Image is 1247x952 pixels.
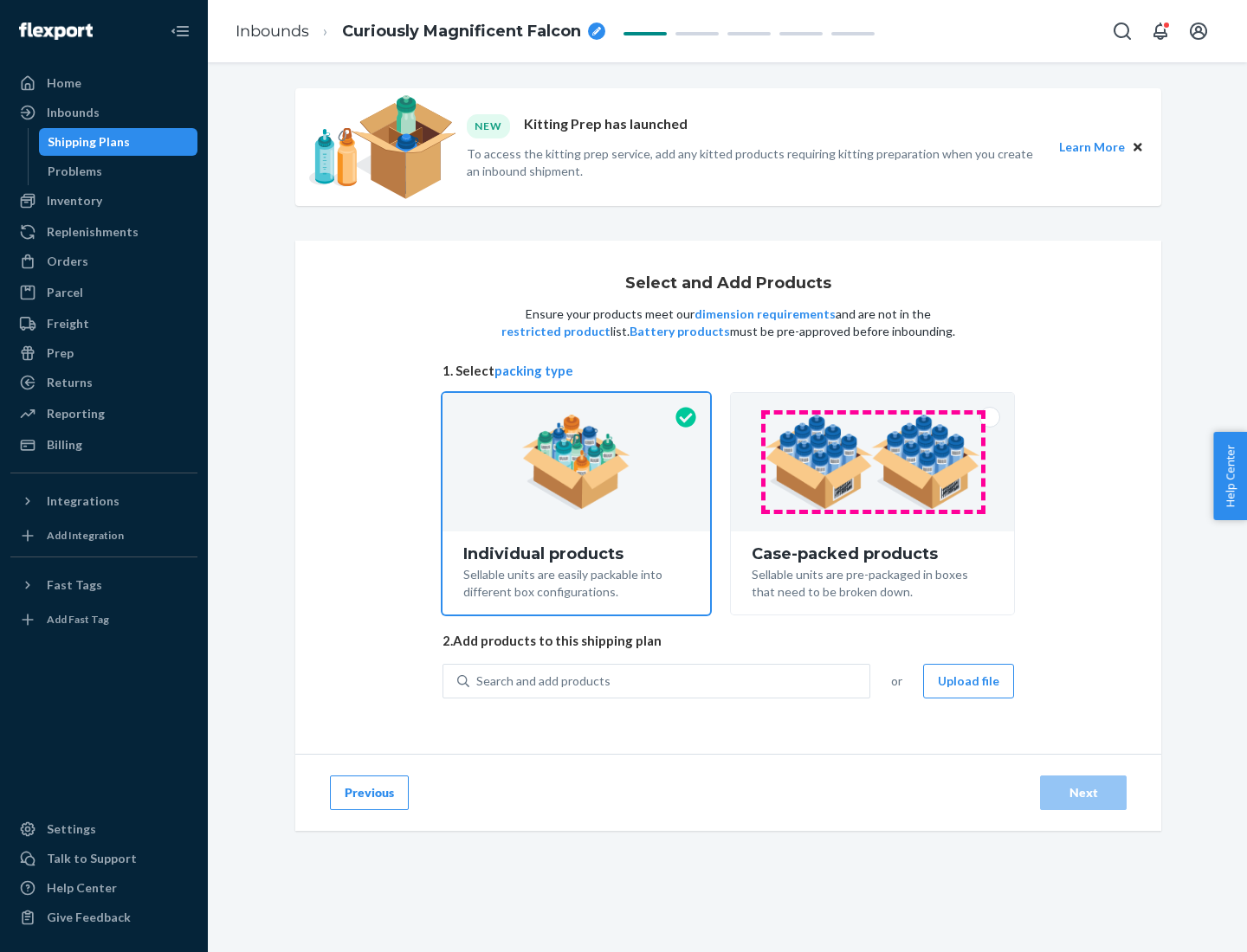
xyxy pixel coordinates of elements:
a: Parcel [10,279,197,306]
ol: breadcrumbs [222,6,619,57]
button: Previous [330,775,409,810]
div: Integrations [47,492,120,510]
button: packing type [494,362,573,380]
a: Help Center [10,874,197,902]
div: NEW [467,114,510,138]
button: Help Center [1213,432,1247,520]
a: Inventory [10,187,197,215]
a: Add Integration [10,522,197,550]
div: Parcel [47,284,83,301]
a: Orders [10,248,197,275]
a: Settings [10,815,197,843]
div: Inbounds [47,104,100,121]
button: Next [1040,775,1127,810]
button: Open notifications [1143,14,1178,48]
a: Reporting [10,400,197,428]
div: Prep [47,344,74,362]
div: Problems [48,163,102,180]
div: Shipping Plans [48,133,130,151]
div: Replenishments [47,223,139,241]
div: Help Center [47,879,117,897]
p: To access the kitting prep service, add any kitted products requiring kitting preparation when yo... [467,145,1043,180]
img: individual-pack.facf35554cb0f1810c75b2bd6df2d64e.png [522,415,630,510]
div: Returns [47,374,93,391]
div: Case-packed products [752,545,993,563]
a: Add Fast Tag [10,606,197,634]
a: Prep [10,339,197,367]
div: Sellable units are easily packable into different box configurations. [463,563,689,601]
img: case-pack.59cecea509d18c883b923b81aeac6d0b.png [765,415,980,510]
div: Add Integration [47,528,124,543]
button: Integrations [10,487,197,515]
div: Next [1055,784,1112,801]
div: Add Fast Tag [47,612,109,627]
p: Kitting Prep has launched [524,114,688,138]
div: Search and add products [476,672,611,690]
button: Open account menu [1181,14,1216,48]
h1: Select and Add Products [625,275,831,293]
button: Open Search Box [1105,14,1140,48]
a: Billing [10,431,197,459]
img: Flexport logo [19,23,93,40]
span: 2. Add products to this shipping plan [443,632,1014,650]
a: Home [10,69,197,97]
div: Freight [47,315,89,332]
span: Curiously Magnificent Falcon [342,21,581,43]
div: Inventory [47,192,102,209]
div: Give Feedback [47,909,131,926]
div: Settings [47,820,96,838]
button: Close Navigation [163,14,197,48]
a: Freight [10,310,197,338]
a: Problems [39,158,198,185]
a: Returns [10,369,197,396]
div: Home [47,74,81,92]
span: or [891,672,902,690]
div: Billing [47,436,82,453]
button: Learn More [1059,138,1125,157]
button: Close [1128,138,1147,157]
a: Shipping Plans [39,128,198,156]
button: Battery products [630,323,730,340]
div: Individual products [463,545,689,563]
button: restricted product [501,323,611,340]
a: Replenishments [10,218,197,246]
a: Inbounds [10,99,197,126]
div: Talk to Support [47,850,137,867]
button: Upload file [923,664,1014,698]
p: Ensure your products meet our and are not in the list. must be pre-approved before inbounding. [500,306,957,340]
span: 1. Select [443,362,1014,380]
div: Fast Tags [47,576,102,594]
button: Give Feedback [10,904,197,931]
div: Orders [47,253,88,270]
button: Fast Tags [10,571,197,599]
a: Talk to Support [10,845,197,872]
div: Sellable units are pre-packaged in boxes that need to be broken down. [752,563,993,601]
a: Inbounds [236,22,309,41]
div: Reporting [47,405,105,422]
button: dimension requirements [695,306,836,323]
